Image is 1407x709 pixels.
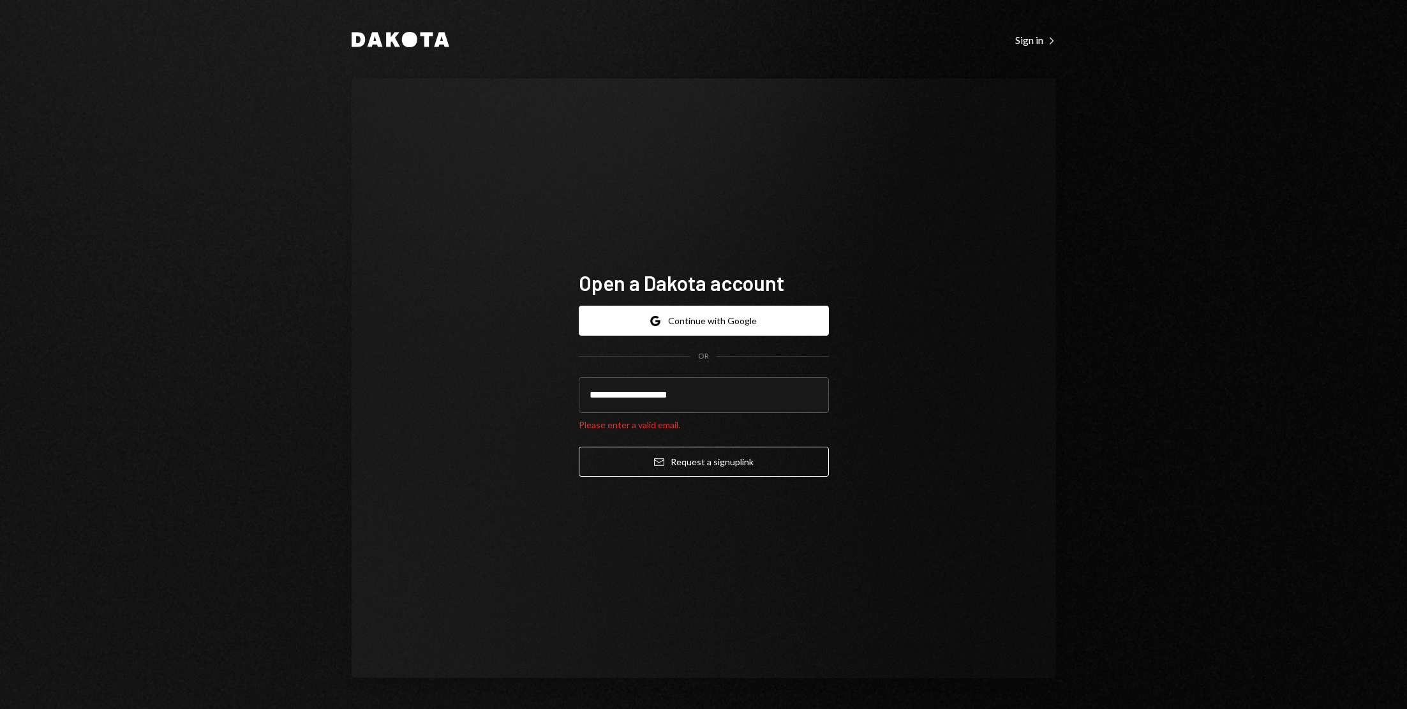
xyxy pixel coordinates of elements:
div: OR [698,351,709,362]
a: Sign in [1015,33,1056,47]
h1: Open a Dakota account [579,270,829,295]
div: Please enter a valid email. [579,418,829,431]
button: Continue with Google [579,306,829,336]
div: Sign in [1015,34,1056,47]
button: Request a signuplink [579,447,829,477]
